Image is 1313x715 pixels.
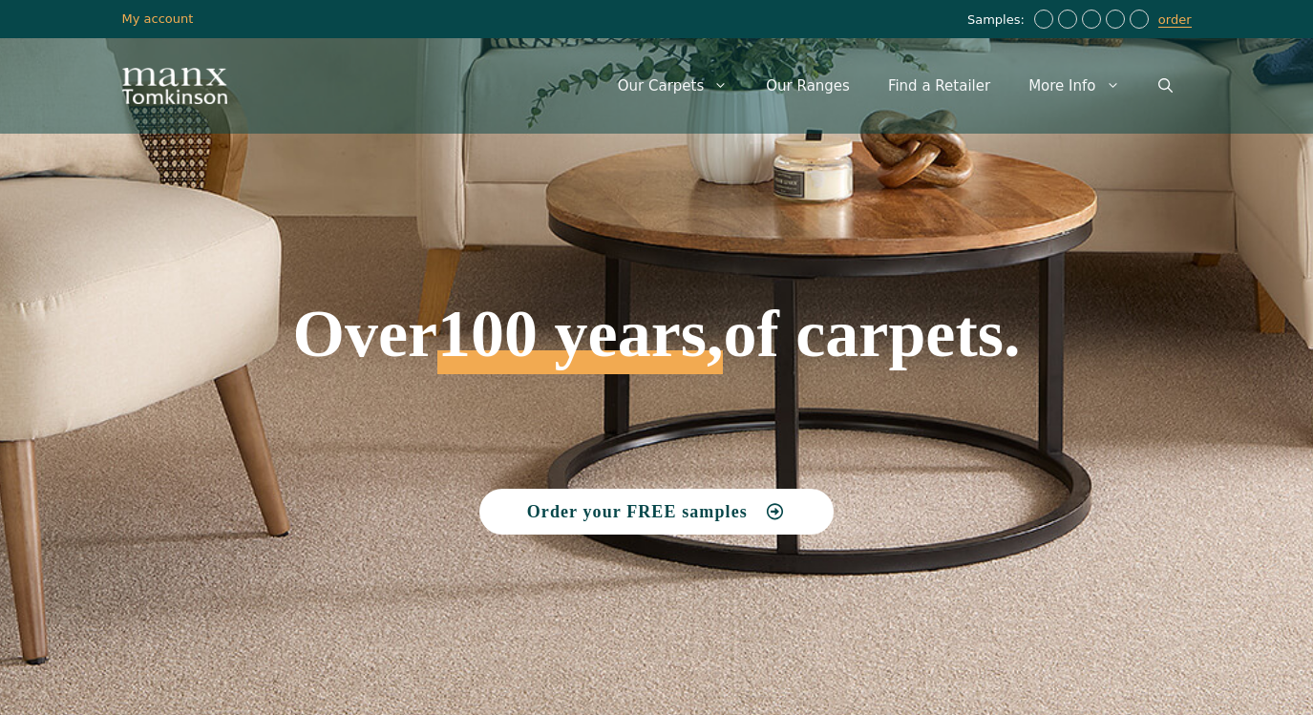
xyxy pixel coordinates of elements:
[599,57,748,115] a: Our Carpets
[122,68,227,104] img: Manx Tomkinson
[437,317,723,374] span: 100 years,
[869,57,1009,115] a: Find a Retailer
[1158,12,1192,28] a: order
[967,12,1029,29] span: Samples:
[479,489,835,535] a: Order your FREE samples
[1009,57,1138,115] a: More Info
[599,57,1192,115] nav: Primary
[527,503,748,520] span: Order your FREE samples
[1139,57,1192,115] a: Open Search Bar
[122,162,1192,374] h1: Over of carpets.
[122,11,194,26] a: My account
[747,57,869,115] a: Our Ranges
